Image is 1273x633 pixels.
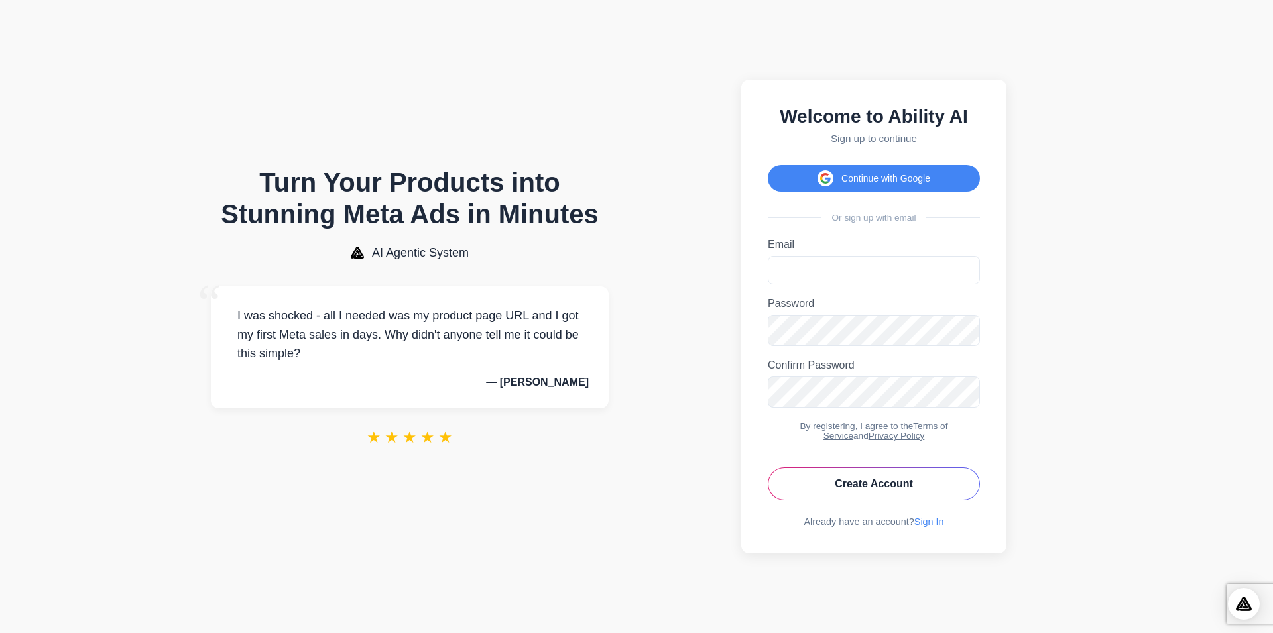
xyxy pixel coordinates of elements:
span: ★ [438,428,453,447]
a: Privacy Policy [869,431,925,441]
div: By registering, I agree to the and [768,421,980,441]
p: I was shocked - all I needed was my product page URL and I got my first Meta sales in days. Why d... [231,306,589,363]
span: ★ [402,428,417,447]
label: Email [768,239,980,251]
h1: Turn Your Products into Stunning Meta Ads in Minutes [211,166,609,230]
p: — [PERSON_NAME] [231,376,589,388]
span: ★ [367,428,381,447]
span: ★ [420,428,435,447]
div: Or sign up with email [768,213,980,223]
label: Password [768,298,980,310]
button: Continue with Google [768,165,980,192]
a: Terms of Service [823,421,948,441]
div: Already have an account? [768,516,980,527]
h2: Welcome to Ability AI [768,106,980,127]
p: Sign up to continue [768,133,980,144]
div: Open Intercom Messenger [1228,588,1260,620]
a: Sign In [914,516,944,527]
label: Confirm Password [768,359,980,371]
button: Create Account [768,467,980,500]
span: ★ [385,428,399,447]
img: AI Agentic System Logo [351,247,364,259]
span: “ [198,273,221,333]
span: AI Agentic System [372,246,469,260]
